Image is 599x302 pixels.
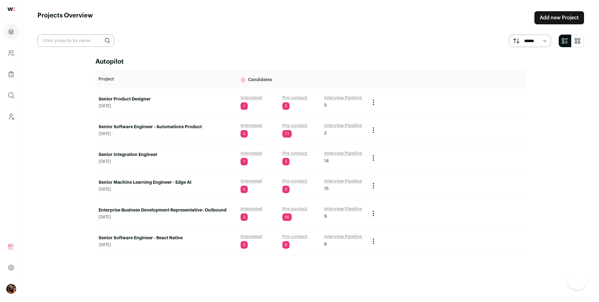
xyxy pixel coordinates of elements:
[4,109,18,124] a: Leads (Backoffice)
[534,11,584,24] a: Add new Project
[99,96,234,102] a: Senior Product Designer
[324,130,327,136] span: 2
[241,213,248,221] span: 3
[324,102,327,109] span: 5
[241,241,248,249] span: 5
[99,187,234,192] span: [DATE]
[324,123,362,129] a: Interview Pipeline
[99,235,234,241] a: Senior Software Engineer - React Native
[568,271,587,290] iframe: Help Scout Beacon - Open
[282,158,290,165] span: 3
[99,242,234,247] span: [DATE]
[282,150,307,157] a: Pre-contact
[324,178,362,184] a: Interview Pipeline
[282,234,307,240] a: Pre-contact
[241,102,248,110] span: 1
[241,73,363,85] p: Candidates
[282,213,292,221] span: 60
[6,284,16,294] button: Open dropdown
[324,234,362,240] a: Interview Pipeline
[99,76,234,82] p: Project
[241,150,262,157] a: Interested
[282,206,307,212] a: Pre-contact
[99,124,234,130] a: Senior Software Engineer - Automations Product
[241,123,262,129] a: Interested
[324,158,329,164] span: 14
[324,206,362,212] a: Interview Pipeline
[282,241,290,249] span: 9
[282,130,292,138] span: 11
[241,130,248,138] span: 4
[324,150,362,157] a: Interview Pipeline
[282,186,290,193] span: 0
[99,215,234,220] span: [DATE]
[241,206,262,212] a: Interested
[241,95,262,101] a: Interested
[370,99,377,106] button: Project Actions
[241,158,248,165] span: 1
[241,234,262,240] a: Interested
[4,46,18,61] a: Company and ATS Settings
[282,123,307,129] a: Pre-contact
[370,210,377,217] button: Project Actions
[99,131,234,136] span: [DATE]
[7,7,15,11] img: wellfound-shorthand-0d5821cbd27db2630d0214b213865d53afaa358527fdda9d0ea32b1df1b89c2c.svg
[282,178,307,184] a: Pre-contact
[37,11,93,24] h1: Projects Overview
[99,159,234,164] span: [DATE]
[99,179,234,186] a: Senior Machine Learning Engineer - Edge AI
[99,152,234,158] a: Senior Integration Engineer
[324,95,362,101] a: Interview Pipeline
[241,186,248,193] span: 0
[324,241,327,247] span: 6
[370,237,377,245] button: Project Actions
[6,284,16,294] img: 13968079-medium_jpg
[4,24,18,39] a: Projects
[99,207,234,213] a: Enterprise Business Development Representative- Outbound
[4,67,18,82] a: Company Lists
[99,104,234,109] span: [DATE]
[37,34,114,47] input: Filter projects by name
[324,213,327,220] span: 9
[324,186,329,192] span: 15
[241,178,262,184] a: Interested
[370,154,377,162] button: Project Actions
[95,57,526,66] h2: Autopilot
[370,126,377,134] button: Project Actions
[282,95,307,101] a: Pre-contact
[282,102,290,110] span: 5
[370,182,377,189] button: Project Actions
